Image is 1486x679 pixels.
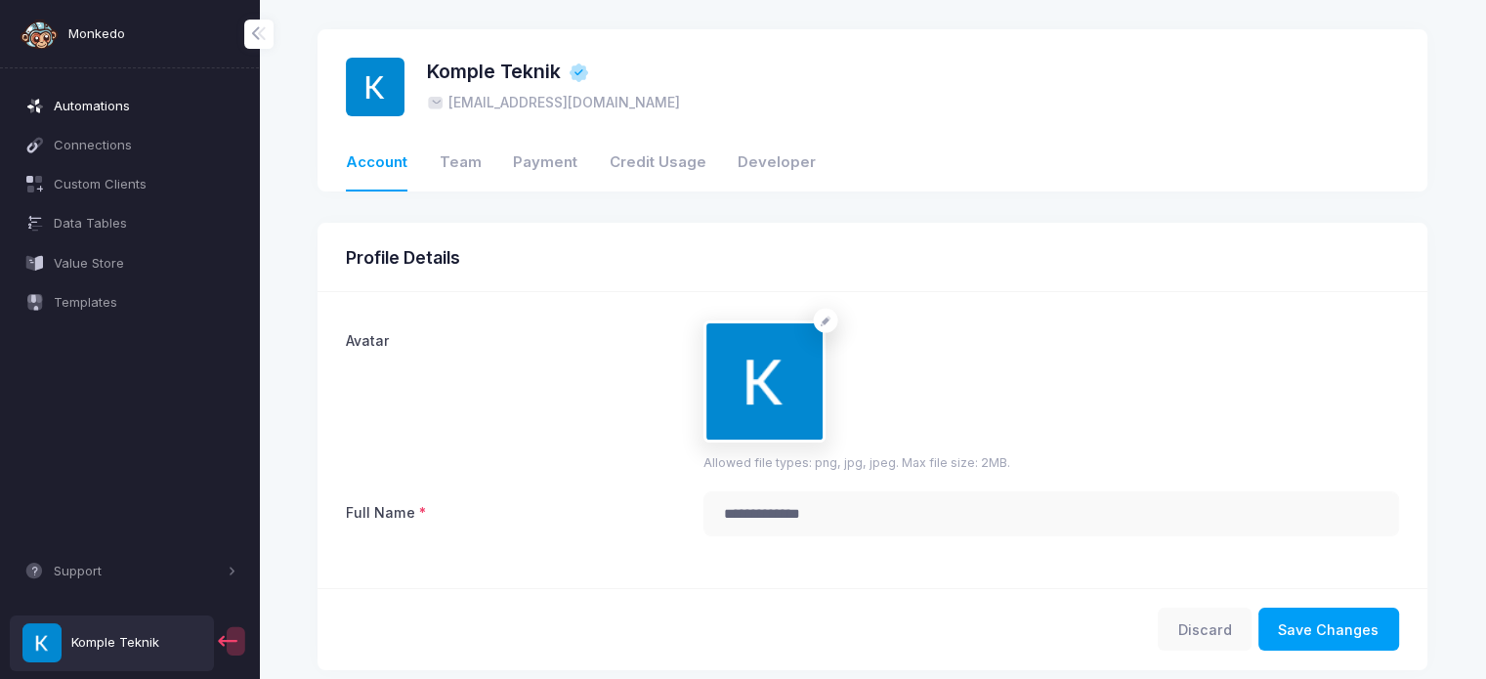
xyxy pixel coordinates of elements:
[54,175,236,194] span: Custom Clients
[346,247,460,268] h3: Profile Details
[54,214,236,233] span: Data Tables
[54,562,223,581] span: Support
[71,633,159,653] span: Komple Teknik
[22,623,62,662] img: profile
[440,136,482,191] a: Team
[20,15,59,54] img: monkedo-logo-dark.png
[68,24,125,44] span: Monkedo
[1158,608,1252,651] button: Discard
[346,136,407,191] a: Account
[10,167,250,202] a: Custom Clients
[54,97,236,116] span: Automations
[10,615,214,671] a: Komple Teknik
[20,15,125,54] a: Monkedo
[54,293,236,313] span: Templates
[10,88,250,123] a: Automations
[427,93,680,113] span: [EMAIL_ADDRESS][DOMAIN_NAME]
[346,58,404,116] img: profile-picture
[337,491,695,540] label: Full Name
[54,254,236,274] span: Value Store
[10,127,250,162] a: Connections
[10,206,250,241] a: Data Tables
[738,136,816,191] a: Developer
[1258,608,1399,651] button: Save Changes
[54,136,236,155] span: Connections
[513,136,577,191] a: Payment
[10,245,250,280] a: Value Store
[337,320,695,473] label: Avatar
[10,554,250,589] button: Support
[427,58,561,86] span: Komple Teknik
[10,284,250,319] a: Templates
[703,454,1399,473] div: Allowed file types: png, jpg, jpeg. Max file size: 2MB.
[610,136,706,191] a: Credit Usage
